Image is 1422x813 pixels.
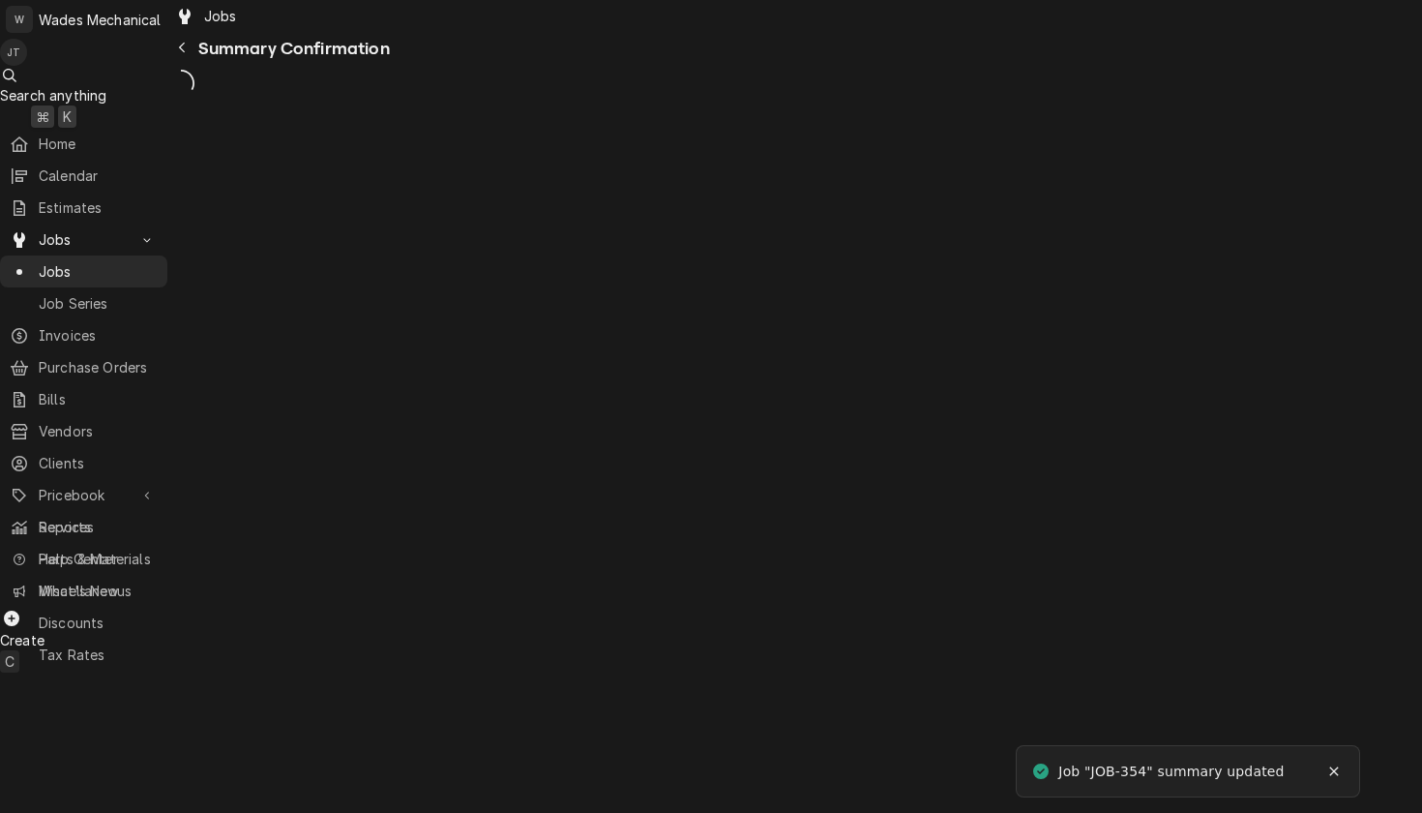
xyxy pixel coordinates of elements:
[5,651,15,672] span: C
[63,106,72,127] span: K
[198,39,390,58] span: Summary Confirmation
[39,197,158,218] span: Estimates
[39,517,158,537] span: Reports
[39,453,158,473] span: Clients
[39,166,158,186] span: Calendar
[167,32,198,63] button: Navigate back
[39,134,158,154] span: Home
[39,613,158,633] span: Discounts
[36,106,49,127] span: ⌘
[39,485,129,505] span: Pricebook
[1058,762,1287,782] div: Job "JOB-354" summary updated
[39,10,162,30] div: Wades Mechanical
[39,421,158,441] span: Vendors
[204,6,237,26] span: Jobs
[39,549,156,569] span: Help Center
[39,581,156,601] span: What's New
[39,261,158,282] span: Jobs
[6,6,33,33] div: W
[39,389,158,409] span: Bills
[39,325,158,346] span: Invoices
[39,293,158,314] span: Job Series
[167,67,194,100] span: Loading...
[39,645,158,665] span: Tax Rates
[39,229,129,250] span: Jobs
[39,357,158,377] span: Purchase Orders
